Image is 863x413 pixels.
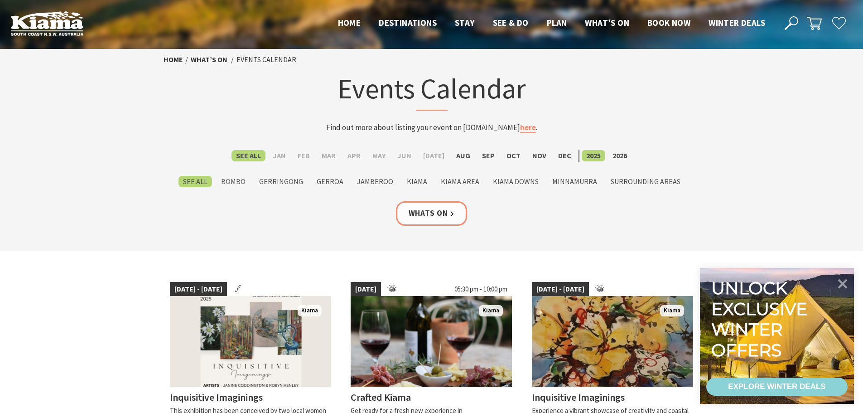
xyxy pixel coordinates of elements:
label: Nov [528,150,551,161]
label: Kiama [402,176,432,187]
span: Stay [455,17,475,28]
span: Plan [547,17,567,28]
label: May [368,150,390,161]
label: [DATE] [419,150,449,161]
h4: Inquisitive Imaginings [532,391,625,403]
span: Book now [647,17,690,28]
label: Aug [452,150,475,161]
label: Bombo [217,176,250,187]
label: Kiama Downs [488,176,543,187]
label: See All [178,176,212,187]
span: Winter Deals [709,17,765,28]
img: Kiama Logo [11,11,83,36]
label: Oct [502,150,525,161]
label: Minnamurra [548,176,602,187]
label: Sep [477,150,499,161]
span: [DATE] [351,282,381,296]
a: Whats On [396,201,468,225]
label: Kiama Area [436,176,484,187]
label: Dec [554,150,576,161]
label: Apr [343,150,365,161]
a: What’s On [191,55,227,64]
nav: Main Menu [329,16,774,31]
label: 2026 [608,150,632,161]
img: Vase of flowers [532,296,693,387]
img: Wine and cheese placed on a table to enjoy [351,296,512,387]
span: Destinations [379,17,437,28]
label: Feb [293,150,314,161]
span: [DATE] - [DATE] [170,282,227,296]
span: [DATE] - [DATE] [532,282,589,296]
label: Jun [393,150,416,161]
h4: Crafted Kiama [351,391,411,403]
span: Kiama [660,305,684,316]
a: here [520,122,536,133]
span: Kiama [479,305,503,316]
label: 2025 [582,150,605,161]
span: See & Do [493,17,529,28]
label: Surrounding Areas [606,176,685,187]
a: EXPLORE WINTER DEALS [706,378,848,396]
label: Gerroa [312,176,348,187]
div: Unlock exclusive winter offers [711,278,811,360]
li: Events Calendar [236,54,296,66]
label: Mar [317,150,340,161]
h4: Inquisitive Imaginings [170,391,263,403]
label: Gerringong [255,176,308,187]
h1: Events Calendar [254,70,609,111]
span: Home [338,17,361,28]
div: EXPLORE WINTER DEALS [728,378,825,396]
span: 05:30 pm - 10:00 pm [450,282,512,296]
span: Kiama [298,305,322,316]
label: Jamberoo [352,176,398,187]
span: What’s On [585,17,629,28]
label: Jan [268,150,290,161]
a: Home [164,55,183,64]
label: See All [231,150,265,161]
p: Find out more about listing your event on [DOMAIN_NAME] . [254,121,609,134]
